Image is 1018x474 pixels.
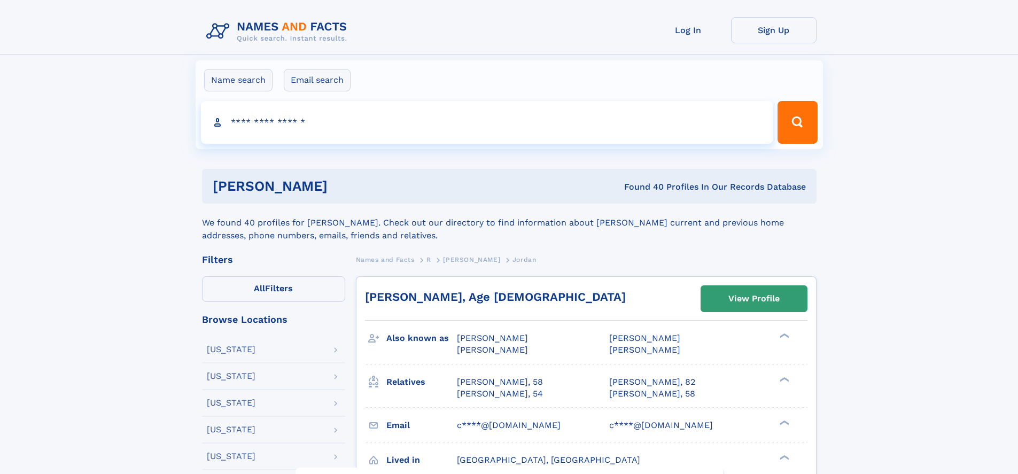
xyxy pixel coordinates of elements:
[457,388,543,400] a: [PERSON_NAME], 54
[207,399,255,407] div: [US_STATE]
[207,372,255,380] div: [US_STATE]
[457,345,528,355] span: [PERSON_NAME]
[512,256,537,263] span: Jordan
[777,454,790,461] div: ❯
[777,332,790,339] div: ❯
[646,17,731,43] a: Log In
[386,416,457,434] h3: Email
[778,101,817,144] button: Search Button
[213,180,476,193] h1: [PERSON_NAME]
[457,333,528,343] span: [PERSON_NAME]
[356,253,415,266] a: Names and Facts
[777,419,790,426] div: ❯
[609,333,680,343] span: [PERSON_NAME]
[609,345,680,355] span: [PERSON_NAME]
[207,425,255,434] div: [US_STATE]
[386,373,457,391] h3: Relatives
[202,315,345,324] div: Browse Locations
[365,290,626,304] a: [PERSON_NAME], Age [DEMOGRAPHIC_DATA]
[202,204,817,242] div: We found 40 profiles for [PERSON_NAME]. Check out our directory to find information about [PERSON...
[443,253,500,266] a: [PERSON_NAME]
[457,376,543,388] a: [PERSON_NAME], 58
[476,181,806,193] div: Found 40 Profiles In Our Records Database
[201,101,773,144] input: search input
[457,455,640,465] span: [GEOGRAPHIC_DATA], [GEOGRAPHIC_DATA]
[284,69,351,91] label: Email search
[204,69,273,91] label: Name search
[207,452,255,461] div: [US_STATE]
[207,345,255,354] div: [US_STATE]
[254,283,265,293] span: All
[202,276,345,302] label: Filters
[701,286,807,312] a: View Profile
[202,255,345,265] div: Filters
[386,329,457,347] h3: Also known as
[443,256,500,263] span: [PERSON_NAME]
[426,256,431,263] span: R
[426,253,431,266] a: R
[731,17,817,43] a: Sign Up
[386,451,457,469] h3: Lived in
[609,376,695,388] a: [PERSON_NAME], 82
[728,286,780,311] div: View Profile
[777,376,790,383] div: ❯
[609,388,695,400] a: [PERSON_NAME], 58
[202,17,356,46] img: Logo Names and Facts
